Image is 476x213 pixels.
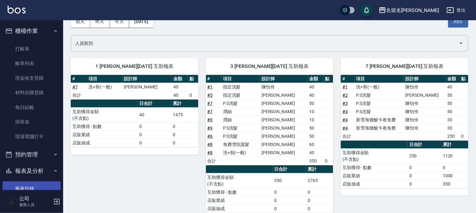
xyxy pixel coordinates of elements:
[355,107,404,116] td: P.S洗髮
[341,149,408,163] td: 互助獲得金額 (不含點)
[376,4,442,17] button: 名留名[PERSON_NAME]
[404,91,446,99] td: [PERSON_NAME]
[273,188,306,196] td: 0
[206,196,273,204] td: 店販業績
[404,124,446,132] td: 陳怡伶
[90,16,110,27] button: 昨天
[308,99,323,107] td: 50
[308,91,323,99] td: 40
[342,84,348,89] a: #1
[360,4,373,16] button: save
[221,140,260,149] td: 免費雪恆護髮
[3,71,61,85] a: 現金收支登錄
[3,146,61,163] button: 預約管理
[260,91,308,99] td: [PERSON_NAME]
[448,16,468,27] button: 列印
[208,142,213,147] a: #8
[306,204,334,213] td: 0
[123,83,172,91] td: [PERSON_NAME]
[129,16,153,27] button: [DATE]
[308,132,323,140] td: 50
[342,109,348,114] a: #4
[206,188,273,196] td: 互助獲得 - 點數
[404,75,446,83] th: 設計師
[355,116,404,124] td: 新雪海微酸卡卷免費
[408,180,441,188] td: 0
[441,180,468,188] td: 350
[446,132,460,140] td: 250
[260,116,308,124] td: [PERSON_NAME]
[171,107,198,122] td: 1475
[308,157,323,165] td: 350
[188,91,198,99] td: 0
[341,75,355,83] th: #
[342,93,348,98] a: #2
[221,83,260,91] td: 指定洗髮
[404,116,446,124] td: 陳怡伶
[441,141,468,149] th: 累計
[87,83,123,91] td: 洗+剪(一般)
[171,100,198,108] th: 累計
[172,75,188,83] th: 金額
[3,85,61,100] a: 材料自購登錄
[446,124,460,132] td: 30
[71,75,87,83] th: #
[260,107,308,116] td: [PERSON_NAME]
[208,93,213,98] a: #5
[308,83,323,91] td: 40
[273,204,306,213] td: 0
[341,172,408,180] td: 店販業績
[19,202,51,208] p: 服務人員
[221,91,260,99] td: 指定洗髮
[273,165,306,173] th: 日合計
[138,131,171,139] td: 0
[3,181,61,196] a: 報表目錄
[221,107,260,116] td: 潤絲
[408,172,441,180] td: 0
[208,109,213,114] a: #7
[386,6,439,14] div: 名留名[PERSON_NAME]
[3,163,61,179] button: 報表及分析
[3,115,61,129] a: 排班表
[446,83,460,91] td: 40
[408,149,441,163] td: 250
[355,124,404,132] td: 新雪海微酸卡卷免費
[260,149,308,157] td: [PERSON_NAME]
[306,173,334,188] td: 2765
[308,107,323,116] td: 10
[355,91,404,99] td: P.S洗髮
[72,84,78,89] a: #7
[171,131,198,139] td: 0
[460,132,468,140] td: 0
[306,165,334,173] th: 累計
[260,99,308,107] td: [PERSON_NAME]
[341,163,408,172] td: 互助獲得 - 點數
[446,107,460,116] td: 50
[446,116,460,124] td: 30
[308,140,323,149] td: 60
[460,75,468,83] th: 點
[3,56,61,71] a: 帳單列表
[221,124,260,132] td: P.S洗髮
[172,83,188,91] td: 40
[206,204,273,213] td: 店販抽成
[342,101,348,106] a: #3
[3,129,61,144] a: 現場電腦打卡
[273,196,306,204] td: 0
[206,165,334,213] table: a dense table
[19,196,51,202] h5: 公司
[408,163,441,172] td: 0
[348,63,461,70] span: 7 [PERSON_NAME][DATE] 互助報表
[404,107,446,116] td: 陳怡伶
[123,75,172,83] th: 設計師
[87,75,123,83] th: 項目
[208,84,213,89] a: #1
[323,75,333,83] th: 點
[206,157,221,165] td: 合計
[273,173,306,188] td: 350
[138,122,171,131] td: 0
[404,99,446,107] td: 陳怡伶
[456,38,466,48] button: Open
[208,117,213,122] a: #9
[221,132,260,140] td: P.S洗髮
